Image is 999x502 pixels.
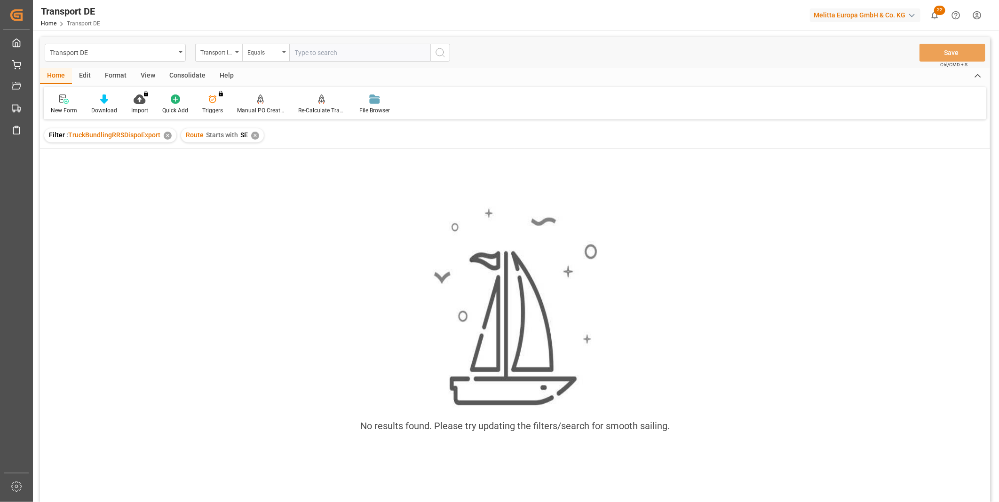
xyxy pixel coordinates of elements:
span: Filter : [49,131,68,139]
span: 22 [934,6,945,15]
div: Consolidate [162,68,213,84]
div: New Form [51,106,77,115]
span: TruckBundlingRRSDispoExport [68,131,160,139]
div: Transport DE [50,46,175,58]
button: Help Center [945,5,967,26]
span: SE [240,131,248,139]
span: Route [186,131,204,139]
div: Download [91,106,117,115]
div: Transport ID Logward [200,46,232,57]
div: Equals [247,46,279,57]
button: Save [920,44,985,62]
div: Melitta Europa GmbH & Co. KG [810,8,920,22]
div: Format [98,68,134,84]
div: File Browser [359,106,390,115]
div: ✕ [164,132,172,140]
div: View [134,68,162,84]
div: Home [40,68,72,84]
button: open menu [242,44,289,62]
div: Manual PO Creation [237,106,284,115]
div: Help [213,68,241,84]
button: search button [430,44,450,62]
div: No results found. Please try updating the filters/search for smooth sailing. [360,419,670,433]
div: Re-Calculate Transport Costs [298,106,345,115]
div: Edit [72,68,98,84]
div: ✕ [251,132,259,140]
div: Transport DE [41,4,100,18]
button: open menu [45,44,186,62]
div: Quick Add [162,106,188,115]
button: open menu [195,44,242,62]
span: Ctrl/CMD + S [940,61,967,68]
button: show 22 new notifications [924,5,945,26]
input: Type to search [289,44,430,62]
button: Melitta Europa GmbH & Co. KG [810,6,924,24]
a: Home [41,20,56,27]
span: Starts with [206,131,238,139]
img: smooth_sailing.jpeg [433,207,597,408]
